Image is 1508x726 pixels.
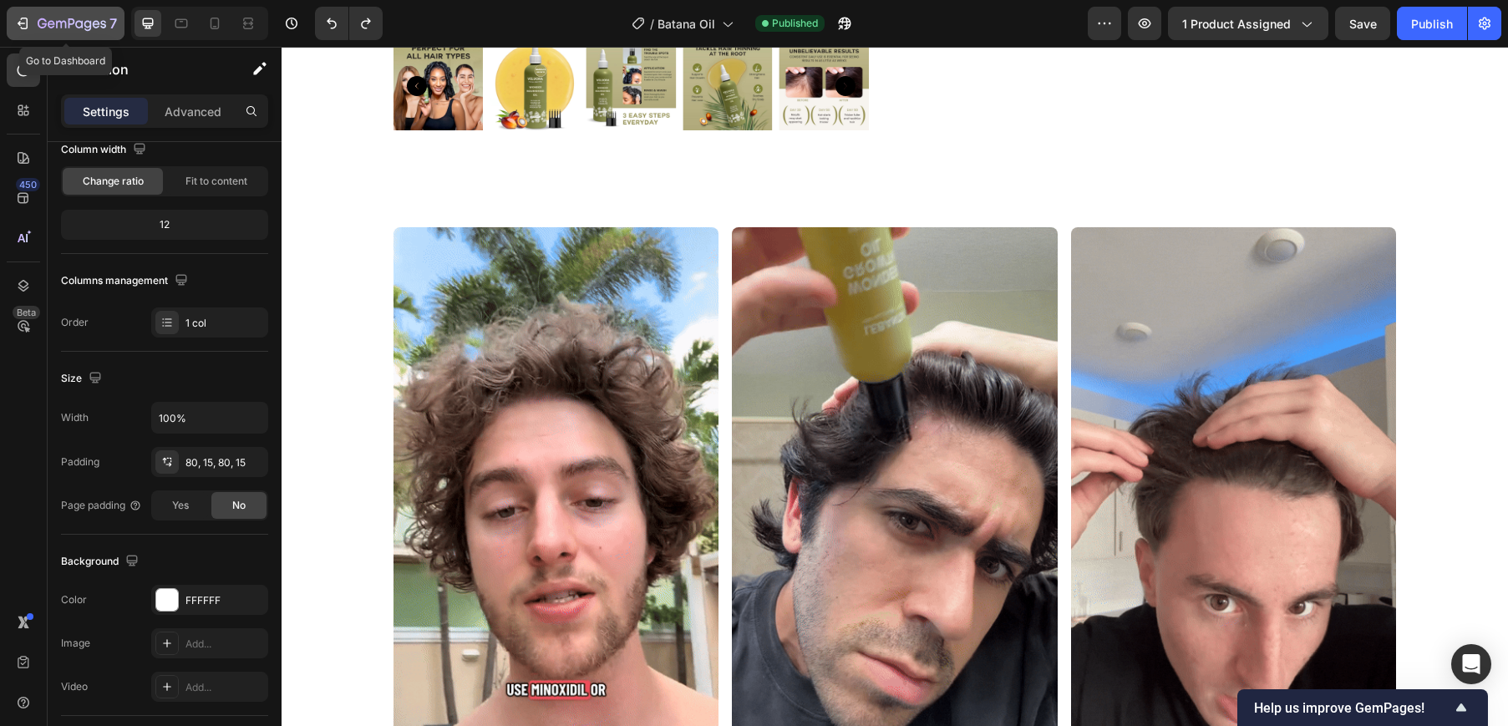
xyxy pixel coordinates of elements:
div: Color [61,592,87,607]
span: No [232,498,246,513]
div: Order [61,315,89,330]
button: 7 [7,7,124,40]
div: Publish [1411,15,1453,33]
div: Size [61,368,105,390]
div: Background [61,551,142,573]
span: Published [772,16,818,31]
div: Columns management [61,270,191,292]
div: Width [61,410,89,425]
span: Fit to content [185,174,247,189]
p: 7 [109,13,117,33]
button: Show survey - Help us improve GemPages! [1254,698,1471,718]
span: Save [1349,17,1377,31]
div: 450 [16,178,40,191]
div: Image [61,636,90,651]
div: Padding [61,454,99,470]
div: 12 [64,213,265,236]
div: Column width [61,139,150,161]
button: Save [1335,7,1390,40]
p: Advanced [165,103,221,120]
span: Help us improve GemPages! [1254,700,1451,716]
div: Add... [185,680,264,695]
div: Page padding [61,498,142,513]
div: Add... [185,637,264,652]
div: Video [61,679,88,694]
div: Open Intercom Messenger [1451,644,1491,684]
span: Batana Oil [658,15,715,33]
input: Auto [152,403,267,433]
div: 80, 15, 80, 15 [185,455,264,470]
span: Yes [172,498,189,513]
iframe: Design area [282,47,1508,726]
button: Publish [1397,7,1467,40]
div: FFFFFF [185,593,264,608]
div: Beta [13,306,40,319]
span: Change ratio [83,174,144,189]
button: 1 product assigned [1168,7,1328,40]
p: Settings [83,103,129,120]
div: 1 col [185,316,264,331]
span: 1 product assigned [1182,15,1291,33]
div: Undo/Redo [315,7,383,40]
p: Section [81,59,218,79]
span: / [650,15,654,33]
